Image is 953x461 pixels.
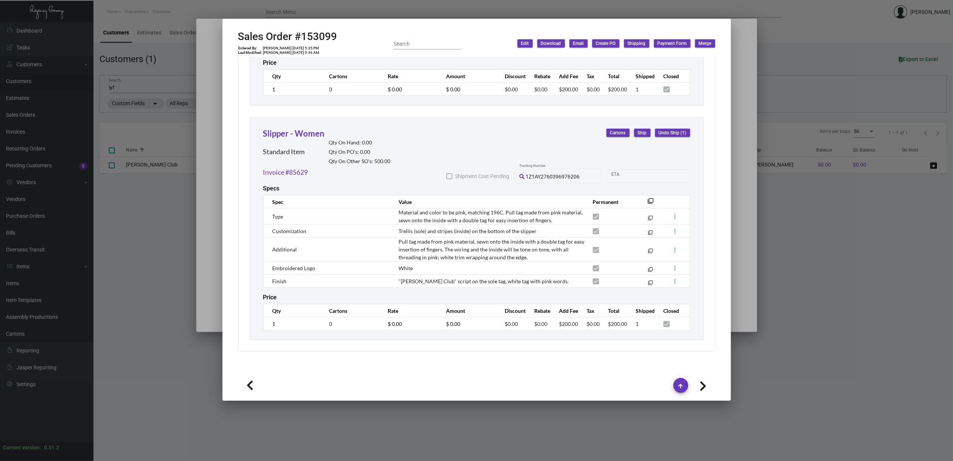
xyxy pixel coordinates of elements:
[322,70,381,83] th: Cartons
[596,40,616,47] span: Create PO
[521,40,529,47] span: Edit
[585,195,637,208] th: Permanent
[541,40,561,47] span: Download
[273,278,287,284] span: Finish
[551,70,579,83] th: Add Fee
[559,321,578,327] span: $200.00
[526,174,580,180] span: 1Z1AY2760396976206
[329,149,391,155] h2: Qty On PO’s: 0.00
[628,304,656,317] th: Shipped
[329,140,391,146] h2: Qty On Hand: 0.00
[656,70,690,83] th: Closed
[238,46,263,51] td: Entered By:
[628,70,656,83] th: Shipped
[537,39,565,48] button: Download
[559,86,578,92] span: $200.00
[3,444,41,452] div: Current version:
[654,39,691,48] button: Payment Form
[655,129,690,137] button: Undo Ship (1)
[601,70,628,83] th: Total
[587,321,600,327] span: $0.00
[399,209,582,223] span: Material and color to be pink, matching 196C. Pull tag made from pink material, sewn onto the ins...
[606,129,630,137] button: Cartons
[611,173,634,179] input: Start date
[505,86,518,92] span: $0.00
[608,321,627,327] span: $200.00
[658,40,687,47] span: Payment Form
[497,304,527,317] th: Discount
[648,250,653,255] mat-icon: filter_none
[263,167,308,177] a: Invoice #85629
[329,158,391,165] h2: Qty On Other SO’s: 500.00
[608,86,627,92] span: $200.00
[527,70,551,83] th: Rebate
[641,173,677,179] input: End date
[263,304,322,317] th: Qty
[648,217,653,222] mat-icon: filter_none
[322,304,381,317] th: Cartons
[648,200,654,206] mat-icon: filter_none
[699,40,711,47] span: Merge
[636,86,639,92] span: 1
[628,40,646,47] span: Shipping
[648,269,653,274] mat-icon: filter_none
[505,321,518,327] span: $0.00
[238,30,337,43] h2: Sales Order #153099
[439,70,498,83] th: Amount
[610,130,626,136] span: Cartons
[380,304,439,317] th: Rate
[601,304,628,317] th: Total
[517,39,533,48] button: Edit
[534,86,547,92] span: $0.00
[648,282,653,287] mat-icon: filter_none
[638,130,647,136] span: Ship
[534,321,547,327] span: $0.00
[636,321,639,327] span: 1
[439,304,498,317] th: Amount
[399,238,584,260] span: Pull tag made from pink material, sewn onto the inside with a double tag for easy insertion of fi...
[551,304,579,317] th: Add Fee
[569,39,588,48] button: Email
[399,228,537,234] span: Trellis (sole) and stripes (inside) on the bottom of the slipper
[592,39,620,48] button: Create PO
[587,86,600,92] span: $0.00
[399,265,413,271] span: White
[273,228,307,234] span: Customization
[263,185,280,192] h2: Specs
[579,70,600,83] th: Tax
[263,46,320,51] td: [PERSON_NAME] [DATE] 5:35 PM
[263,148,305,156] h2: Standard Item
[659,130,686,136] span: Undo Ship (1)
[263,195,391,208] th: Spec
[579,304,600,317] th: Tax
[656,304,690,317] th: Closed
[648,232,653,236] mat-icon: filter_none
[391,195,585,208] th: Value
[527,304,551,317] th: Rebate
[263,70,322,83] th: Qty
[695,39,715,48] button: Merge
[497,70,527,83] th: Discount
[263,128,325,138] a: Slipper - Women
[399,278,569,284] span: "[PERSON_NAME] Club" script on the sole tag, white tag with pink words.
[273,213,283,220] span: Type
[263,294,277,301] h2: Price
[238,51,263,55] td: Last Modified:
[455,172,510,181] span: Shipment Cost Pending
[634,129,651,137] button: Ship
[573,40,584,47] span: Email
[624,39,649,48] button: Shipping
[263,51,320,55] td: [PERSON_NAME] [DATE] 9:36 AM
[273,246,297,253] span: Additional
[263,59,277,66] h2: Price
[44,444,59,452] div: 0.51.2
[273,265,316,271] span: Embroidered Logo
[380,70,439,83] th: Rate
